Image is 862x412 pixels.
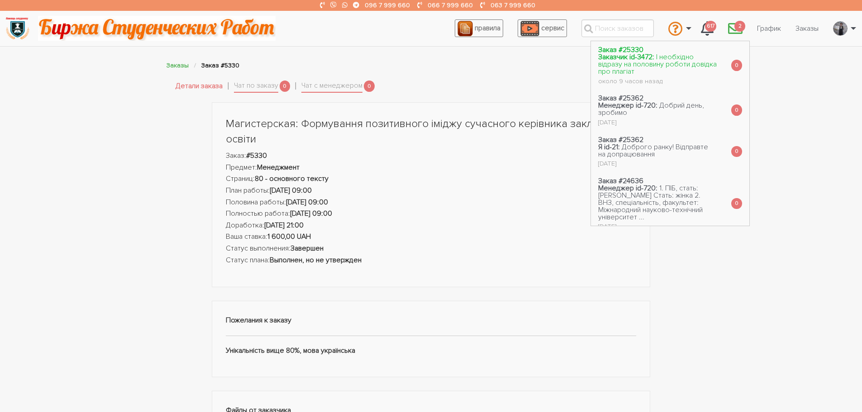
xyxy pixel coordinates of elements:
[598,119,717,126] div: [DATE]
[264,221,304,230] strong: [DATE] 21:00
[598,101,704,117] span: Добрий день, зробимо
[365,1,410,9] a: 096 7 999 660
[598,52,654,62] strong: Заказчик id-3472:
[226,243,637,255] li: Статус выполнения:
[38,16,276,41] img: motto-2ce64da2796df845c65ce8f9480b9c9d679903764b3ca6da4b6de107518df0fe.gif
[226,208,637,220] li: Полностью работа:
[581,19,654,37] input: Поиск заказов
[364,81,375,92] span: 0
[291,244,324,253] strong: Завершен
[598,45,643,54] strong: Заказ #25330
[226,150,637,162] li: Заказ:
[520,21,539,36] img: play_icon-49f7f135c9dc9a03216cfdbccbe1e3994649169d890fb554cedf0eac35a01ba8.png
[280,81,291,92] span: 0
[731,60,742,71] span: 0
[731,146,742,157] span: 0
[731,104,742,116] span: 0
[226,255,637,266] li: Статус плана:
[598,142,708,159] span: Доброго ранку! Відправте на допрацювання
[290,209,332,218] strong: [DATE] 09:00
[270,186,312,195] strong: [DATE] 09:00
[257,163,300,172] strong: Менеджмент
[591,90,724,131] a: Заказ #25362 Менеджер id-720: Добрий день, зробимо [DATE]
[598,161,717,167] div: [DATE]
[598,142,620,152] strong: Я id-21:
[598,223,717,230] div: [DATE]
[226,173,637,185] li: Страниц:
[246,151,267,160] strong: #5330
[598,184,657,193] strong: Менеджер id-720:
[255,174,329,183] strong: 80 - основного тексту
[167,62,189,69] a: Заказы
[201,60,239,71] li: Заказ #5330
[705,21,716,32] span: 617
[270,256,362,265] strong: Выполнен, но не утвержден
[226,220,637,232] li: Доработка:
[694,16,721,41] a: 617
[226,162,637,174] li: Предмет:
[591,172,724,235] a: Заказ #24636 Менеджер id-720: 1. ПІБ, стать: [PERSON_NAME] Стать: жінка 2. ВНЗ, спеціальність, фа...
[267,232,311,241] strong: 1 600,00 UAH
[518,19,567,37] a: сервис
[475,24,500,33] span: правила
[750,20,788,37] a: График
[491,1,535,9] a: 063 7 999 660
[5,16,30,41] img: logo-135dea9cf721667cc4ddb0c1795e3ba8b7f362e3d0c04e2cc90b931989920324.png
[598,101,657,110] strong: Менеджер id-720:
[226,197,637,208] li: Половина работы:
[455,19,503,37] a: правила
[721,16,750,41] a: 2
[598,78,717,85] div: около 9 часов назад
[598,52,717,76] span: І необхідно відразу на половину роботи довідка про плагіат
[598,184,703,222] span: 1. ПІБ, стать: [PERSON_NAME] Стать: жінка 2. ВНЗ, спеціальність, факультет: Міжнародний науково-т...
[301,80,362,93] a: Чат с менеджером
[226,316,291,325] strong: Пожелания к заказу
[731,198,742,209] span: 0
[428,1,473,9] a: 066 7 999 660
[734,21,745,32] span: 2
[541,24,564,33] span: сервис
[598,176,643,185] strong: Заказ #24636
[598,135,643,144] strong: Заказ #25362
[457,21,473,36] img: agreement_icon-feca34a61ba7f3d1581b08bc946b2ec1ccb426f67415f344566775c155b7f62c.png
[226,231,637,243] li: Ваша ставка:
[833,21,847,36] img: 20171208_160937.jpg
[286,198,328,207] strong: [DATE] 09:00
[226,116,637,147] h1: Магистерская: Формування позитивного іміджу сучасного керівника закладу освіти
[176,81,223,92] a: Детали заказа
[788,20,826,37] a: Заказы
[226,185,637,197] li: План работы:
[598,94,643,103] strong: Заказ #25362
[212,301,651,377] div: Унікальність вище 80%, мова українська
[591,41,724,90] a: Заказ #25330 Заказчик id-3472: І необхідно відразу на половину роботи довідка про плагіат около 9...
[234,80,278,93] a: Чат по заказу
[591,131,724,172] a: Заказ #25362 Я id-21: Доброго ранку! Відправте на допрацювання [DATE]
